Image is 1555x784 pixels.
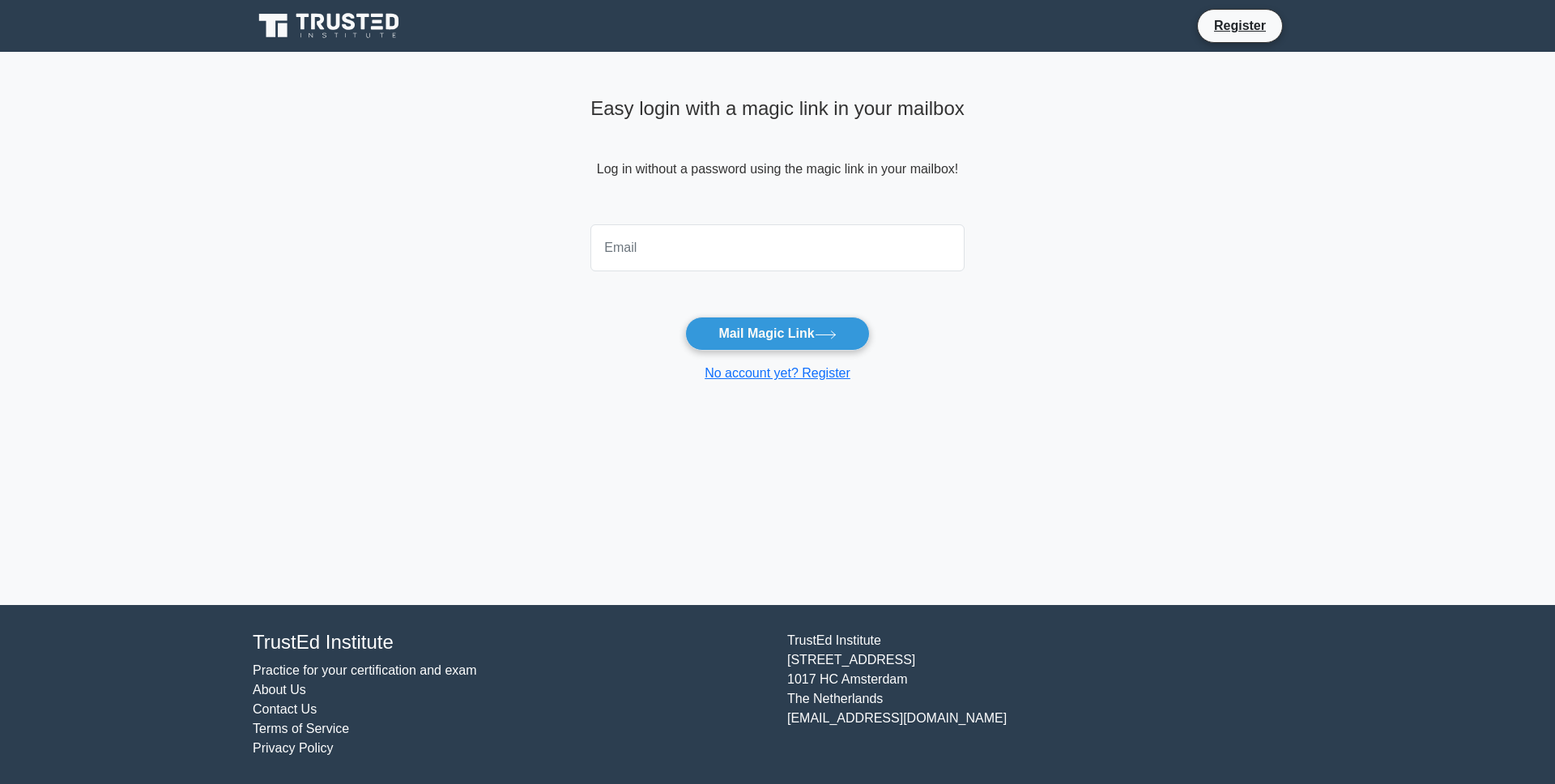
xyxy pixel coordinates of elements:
[253,631,768,654] h4: TrustEd Institute
[253,702,317,716] a: Contact Us
[253,683,306,697] a: About Us
[685,317,869,351] button: Mail Magic Link
[590,91,965,218] div: Log in without a password using the magic link in your mailbox!
[777,631,1312,758] div: TrustEd Institute [STREET_ADDRESS] 1017 HC Amsterdam The Netherlands [EMAIL_ADDRESS][DOMAIN_NAME]
[1204,15,1276,36] a: Register
[253,722,349,735] a: Terms of Service
[590,97,965,121] h4: Easy login with a magic link in your mailbox
[590,224,965,271] input: Email
[253,741,334,755] a: Privacy Policy
[705,366,850,380] a: No account yet? Register
[253,663,477,677] a: Practice for your certification and exam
